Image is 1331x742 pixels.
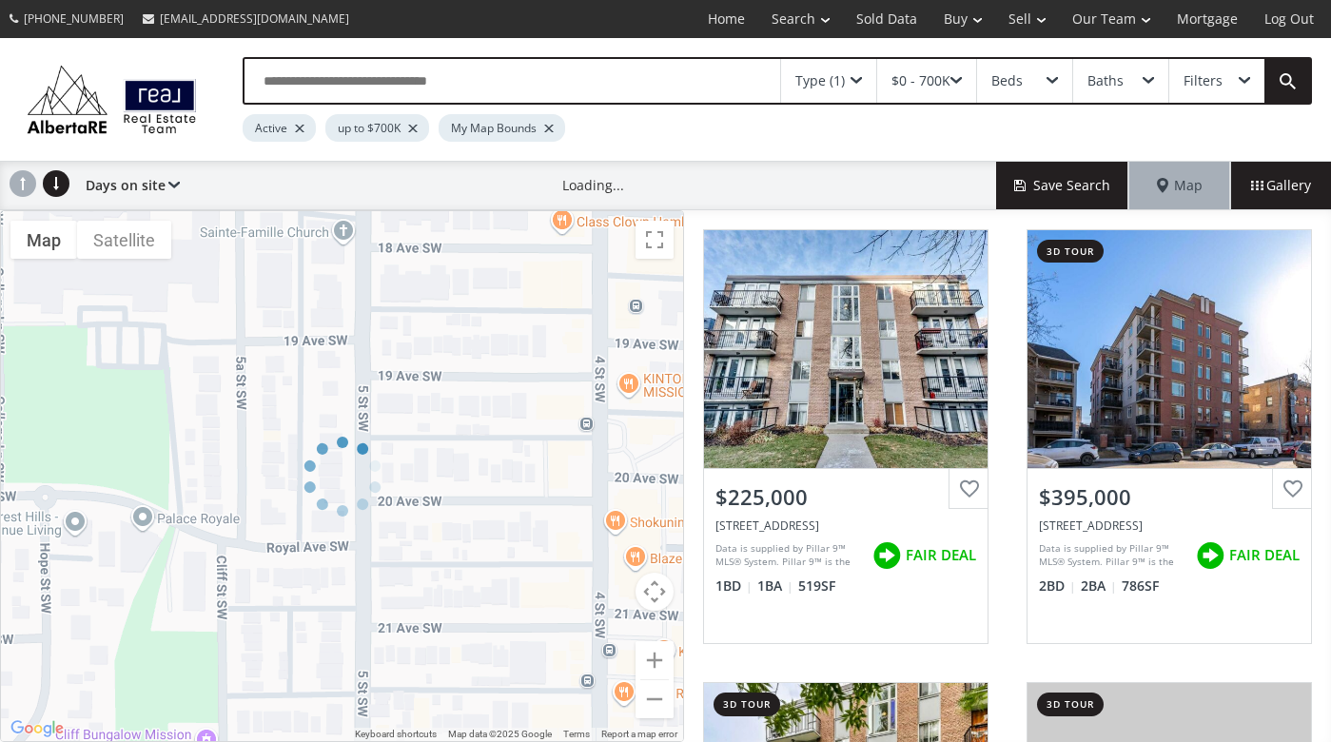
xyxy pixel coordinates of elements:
[19,61,205,138] img: Logo
[562,176,624,195] div: Loading...
[1008,210,1331,663] a: 3d tour$395,000[STREET_ADDRESS]Data is supplied by Pillar 9™ MLS® System. Pillar 9™ is the owner ...
[243,114,316,142] div: Active
[891,74,950,88] div: $0 - 700K
[868,537,906,575] img: rating icon
[1039,482,1300,512] div: $395,000
[1129,162,1230,209] div: Map
[24,10,124,27] span: [PHONE_NUMBER]
[1229,545,1300,565] span: FAIR DEAL
[715,482,976,512] div: $225,000
[715,517,976,534] div: 324 22 Avenue SW #102, Calgary, AB T2S 0H4
[1081,576,1117,596] span: 2 BA
[991,74,1023,88] div: Beds
[1184,74,1223,88] div: Filters
[1087,74,1124,88] div: Baths
[1039,576,1076,596] span: 2 BD
[715,576,753,596] span: 1 BD
[1191,537,1229,575] img: rating icon
[1251,176,1311,195] span: Gallery
[133,1,359,36] a: [EMAIL_ADDRESS][DOMAIN_NAME]
[1039,517,1300,534] div: 333 22 Avenue SW #205, Calgary, AB T2S0H3
[996,162,1129,209] button: Save Search
[795,74,845,88] div: Type (1)
[684,210,1008,663] a: $225,000[STREET_ADDRESS]Data is supplied by Pillar 9™ MLS® System. Pillar 9™ is the owner of the ...
[1039,541,1186,570] div: Data is supplied by Pillar 9™ MLS® System. Pillar 9™ is the owner of the copyright in its MLS® Sy...
[1122,576,1159,596] span: 786 SF
[906,545,976,565] span: FAIR DEAL
[798,576,835,596] span: 519 SF
[757,576,793,596] span: 1 BA
[1157,176,1203,195] span: Map
[76,162,180,209] div: Days on site
[325,114,429,142] div: up to $700K
[1230,162,1331,209] div: Gallery
[160,10,349,27] span: [EMAIL_ADDRESS][DOMAIN_NAME]
[715,541,863,570] div: Data is supplied by Pillar 9™ MLS® System. Pillar 9™ is the owner of the copyright in its MLS® Sy...
[439,114,565,142] div: My Map Bounds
